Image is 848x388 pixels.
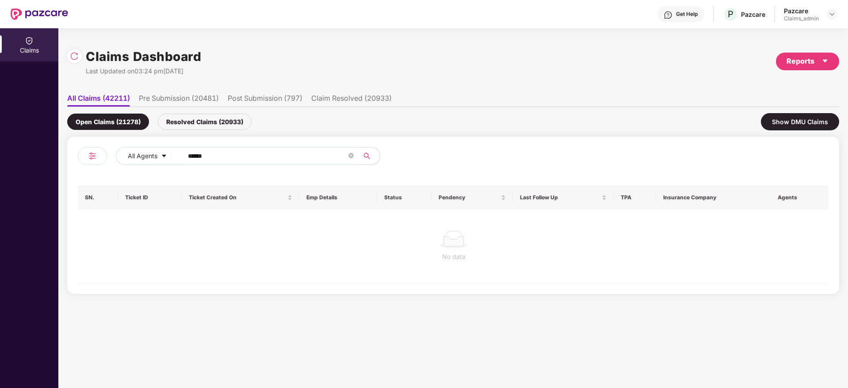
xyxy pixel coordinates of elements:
span: caret-down [821,57,829,65]
div: Open Claims (21278) [67,114,149,130]
div: Pazcare [741,10,765,19]
span: Last Follow Up [520,194,600,201]
div: No data [85,252,822,262]
span: P [728,9,733,19]
th: Last Follow Up [513,186,614,209]
li: Post Submission (797) [228,94,302,107]
button: All Agentscaret-down [116,147,186,165]
div: Resolved Claims (20933) [158,114,252,130]
th: Ticket Created On [182,186,299,209]
li: All Claims (42211) [67,94,130,107]
li: Claim Resolved (20933) [311,94,392,107]
img: svg+xml;base64,PHN2ZyBpZD0iRHJvcGRvd24tMzJ4MzIiIHhtbG5zPSJodHRwOi8vd3d3LnczLm9yZy8yMDAwL3N2ZyIgd2... [829,11,836,18]
span: All Agents [128,151,157,161]
th: Pendency [432,186,513,209]
span: Pendency [439,194,499,201]
img: svg+xml;base64,PHN2ZyB4bWxucz0iaHR0cDovL3d3dy53My5vcmcvMjAwMC9zdmciIHdpZHRoPSIyNCIgaGVpZ2h0PSIyNC... [87,151,98,161]
th: Agents [771,186,829,209]
span: search [358,152,375,160]
th: Emp Details [299,186,377,209]
th: Ticket ID [118,186,182,209]
img: svg+xml;base64,PHN2ZyBpZD0iQ2xhaW0iIHhtbG5zPSJodHRwOi8vd3d3LnczLm9yZy8yMDAwL3N2ZyIgd2lkdGg9IjIwIi... [25,36,34,45]
div: Reports [787,56,829,67]
img: svg+xml;base64,PHN2ZyBpZD0iSGVscC0zMngzMiIgeG1sbnM9Imh0dHA6Ly93d3cudzMub3JnLzIwMDAvc3ZnIiB3aWR0aD... [664,11,672,19]
span: close-circle [348,152,354,160]
span: close-circle [348,153,354,158]
th: Insurance Company [656,186,772,209]
img: New Pazcare Logo [11,8,68,20]
th: Status [377,186,432,209]
div: Get Help [676,11,698,18]
img: svg+xml;base64,PHN2ZyBpZD0iUmVsb2FkLTMyeDMyIiB4bWxucz0iaHR0cDovL3d3dy53My5vcmcvMjAwMC9zdmciIHdpZH... [70,52,79,61]
li: Pre Submission (20481) [139,94,219,107]
span: Ticket Created On [189,194,286,201]
div: Last Updated on 03:24 pm[DATE] [86,66,201,76]
th: TPA [614,186,656,209]
span: caret-down [161,153,167,160]
div: Claims_admin [784,15,819,22]
h1: Claims Dashboard [86,47,201,66]
button: search [358,147,380,165]
th: SN. [78,186,118,209]
div: Show DMU Claims [761,113,839,130]
div: Pazcare [784,7,819,15]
